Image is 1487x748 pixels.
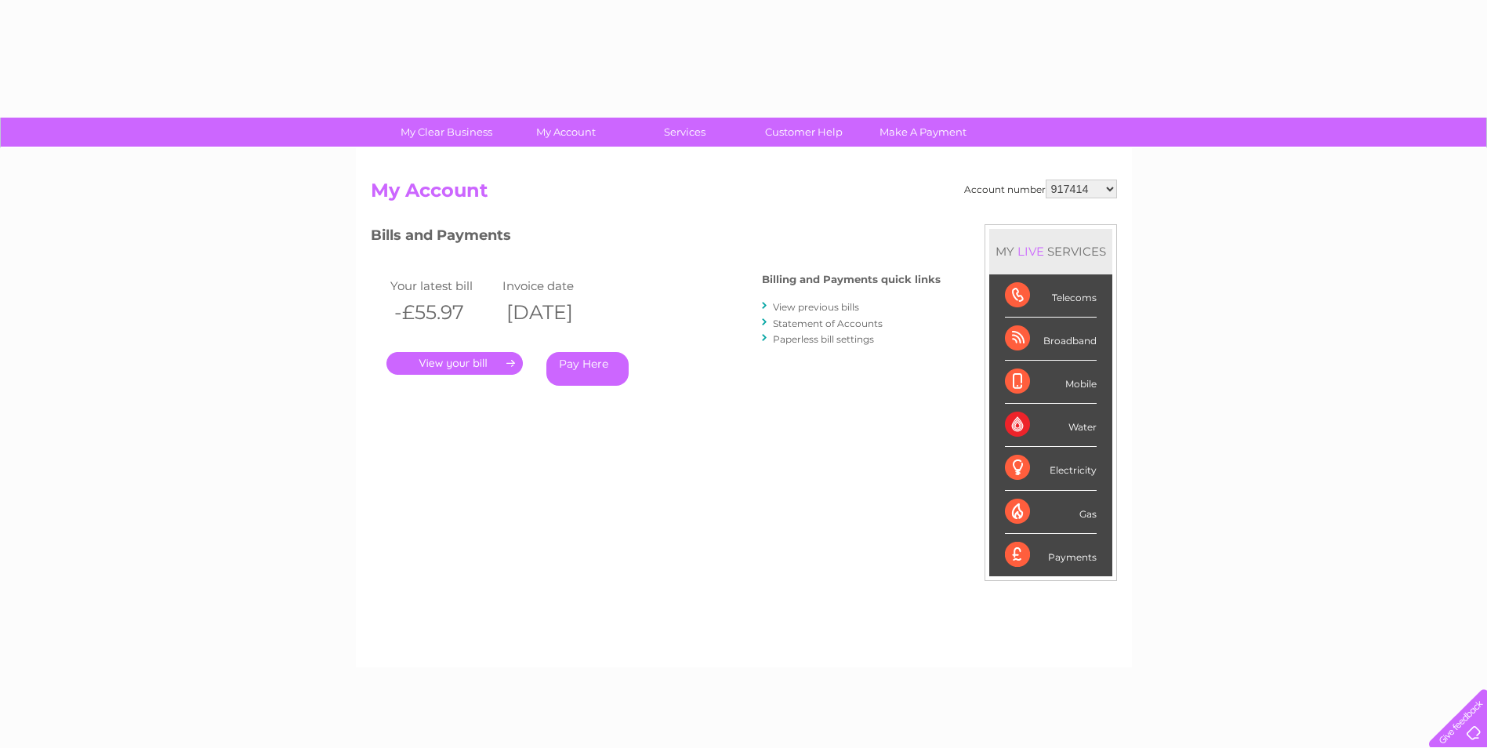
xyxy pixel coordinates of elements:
[386,275,499,296] td: Your latest bill
[773,318,883,329] a: Statement of Accounts
[499,296,611,329] th: [DATE]
[989,229,1112,274] div: MY SERVICES
[762,274,941,285] h4: Billing and Payments quick links
[499,275,611,296] td: Invoice date
[1014,244,1047,259] div: LIVE
[739,118,869,147] a: Customer Help
[620,118,749,147] a: Services
[773,333,874,345] a: Paperless bill settings
[1005,447,1097,490] div: Electricity
[371,180,1117,209] h2: My Account
[858,118,988,147] a: Make A Payment
[1005,274,1097,318] div: Telecoms
[386,296,499,329] th: -£55.97
[1005,404,1097,447] div: Water
[1005,361,1097,404] div: Mobile
[382,118,511,147] a: My Clear Business
[1005,534,1097,576] div: Payments
[773,301,859,313] a: View previous bills
[1005,491,1097,534] div: Gas
[546,352,629,386] a: Pay Here
[386,352,523,375] a: .
[1005,318,1097,361] div: Broadband
[371,224,941,252] h3: Bills and Payments
[501,118,630,147] a: My Account
[964,180,1117,198] div: Account number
